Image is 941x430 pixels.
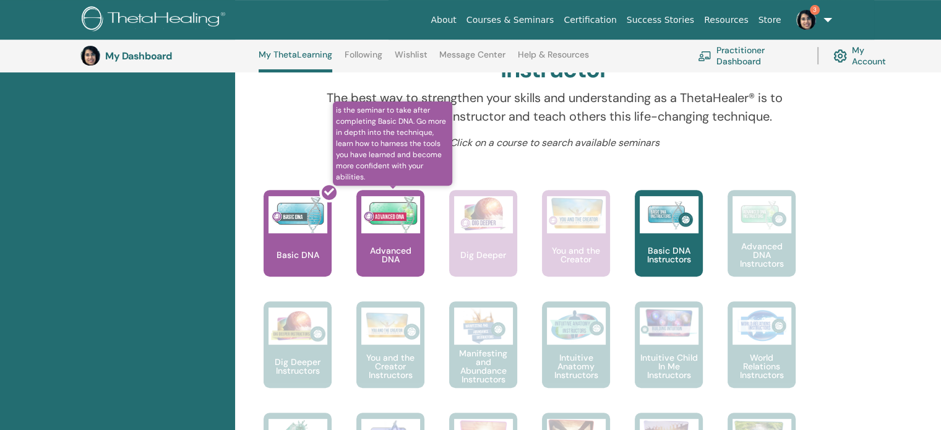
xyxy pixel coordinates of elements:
[640,307,698,338] img: Intuitive Child In Me Instructors
[733,196,791,233] img: Advanced DNA Instructors
[796,10,816,30] img: default.jpg
[455,251,511,259] p: Dig Deeper
[264,358,332,375] p: Dig Deeper Instructors
[439,49,505,69] a: Message Center
[547,196,606,230] img: You and the Creator
[356,301,424,413] a: You and the Creator Instructors You and the Creator Instructors
[259,49,332,72] a: My ThetaLearning
[269,307,327,345] img: Dig Deeper Instructors
[542,301,610,413] a: Intuitive Anatomy Instructors Intuitive Anatomy Instructors
[449,349,517,384] p: Manifesting and Abundance Instructors
[395,49,428,69] a: Wishlist
[361,196,420,233] img: Advanced DNA
[518,49,589,69] a: Help & Resources
[698,42,802,69] a: Practitioner Dashboard
[542,246,610,264] p: You and the Creator
[728,242,796,268] p: Advanced DNA Instructors
[264,301,332,413] a: Dig Deeper Instructors Dig Deeper Instructors
[728,190,796,301] a: Advanced DNA Instructors Advanced DNA Instructors
[635,301,703,413] a: Intuitive Child In Me Instructors Intuitive Child In Me Instructors
[733,307,791,345] img: World Relations Instructors
[426,9,461,32] a: About
[635,353,703,379] p: Intuitive Child In Me Instructors
[635,190,703,301] a: Basic DNA Instructors Basic DNA Instructors
[728,301,796,413] a: World Relations Instructors World Relations Instructors
[622,9,699,32] a: Success Stories
[635,246,703,264] p: Basic DNA Instructors
[105,50,229,62] h3: My Dashboard
[356,353,424,379] p: You and the Creator Instructors
[449,190,517,301] a: Dig Deeper Dig Deeper
[542,190,610,301] a: You and the Creator You and the Creator
[449,301,517,413] a: Manifesting and Abundance Instructors Manifesting and Abundance Instructors
[361,307,420,345] img: You and the Creator Instructors
[345,49,382,69] a: Following
[559,9,621,32] a: Certification
[501,56,609,84] h2: Instructor
[833,46,847,66] img: cog.svg
[82,6,230,34] img: logo.png
[462,9,559,32] a: Courses & Seminars
[728,353,796,379] p: World Relations Instructors
[640,196,698,233] img: Basic DNA Instructors
[810,5,820,15] span: 3
[698,51,711,61] img: chalkboard-teacher.svg
[454,307,513,345] img: Manifesting and Abundance Instructors
[547,307,606,345] img: Intuitive Anatomy Instructors
[264,190,332,301] a: Basic DNA Basic DNA
[309,135,801,150] p: Click on a course to search available seminars
[699,9,754,32] a: Resources
[80,46,100,66] img: default.jpg
[309,88,801,126] p: The best way to strengthen your skills and understanding as a ThetaHealer® is to become a Certifi...
[833,42,896,69] a: My Account
[333,101,452,186] span: is the seminar to take after completing Basic DNA. Go more in depth into the technique, learn how...
[454,196,513,233] img: Dig Deeper
[356,190,424,301] a: is the seminar to take after completing Basic DNA. Go more in depth into the technique, learn how...
[356,246,424,264] p: Advanced DNA
[542,353,610,379] p: Intuitive Anatomy Instructors
[269,196,327,233] img: Basic DNA
[754,9,786,32] a: Store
